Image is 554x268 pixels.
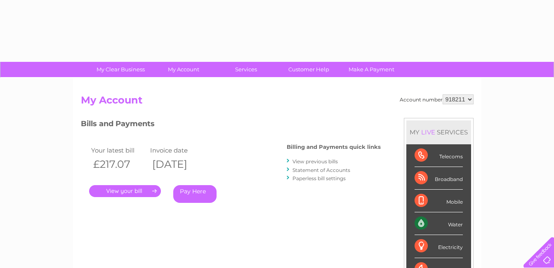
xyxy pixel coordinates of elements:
div: Electricity [415,235,463,258]
div: Telecoms [415,144,463,167]
a: Make A Payment [337,62,405,77]
div: Account number [400,94,474,104]
th: £217.07 [89,156,149,173]
h2: My Account [81,94,474,110]
div: Mobile [415,190,463,212]
a: . [89,185,161,197]
h4: Billing and Payments quick links [287,144,381,150]
div: LIVE [420,128,437,136]
a: Services [212,62,280,77]
a: Customer Help [275,62,343,77]
a: Pay Here [173,185,217,203]
div: MY SERVICES [406,120,471,144]
a: View previous bills [292,158,338,165]
td: Your latest bill [89,145,149,156]
th: [DATE] [148,156,207,173]
a: Paperless bill settings [292,175,346,181]
a: My Clear Business [87,62,155,77]
div: Water [415,212,463,235]
div: Broadband [415,167,463,190]
a: My Account [149,62,217,77]
a: Statement of Accounts [292,167,350,173]
h3: Bills and Payments [81,118,381,132]
td: Invoice date [148,145,207,156]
